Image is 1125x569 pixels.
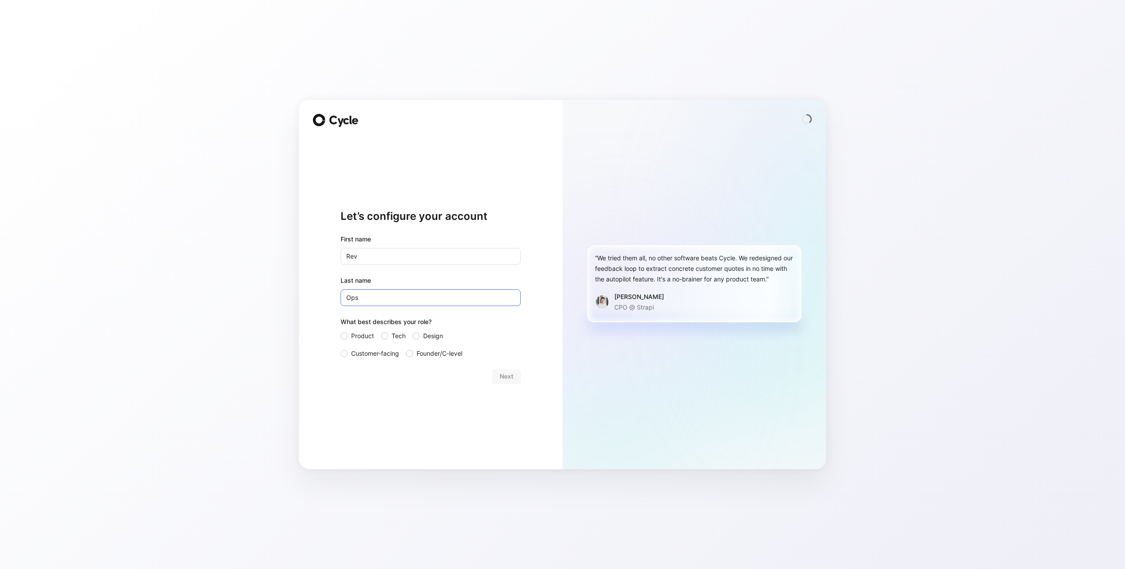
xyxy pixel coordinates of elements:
p: CPO @ Strapi [614,302,664,313]
input: Doe [341,289,521,306]
span: Founder/C-level [417,348,462,359]
input: John [341,248,521,265]
div: What best describes your role? [341,317,521,331]
h1: Let’s configure your account [341,209,521,223]
span: Tech [392,331,406,341]
span: Product [351,331,374,341]
div: [PERSON_NAME] [614,292,664,302]
div: First name [341,234,521,244]
span: Design [423,331,443,341]
label: Last name [341,275,521,286]
span: Customer-facing [351,348,399,359]
div: “We tried them all, no other software beats Cycle. We redesigned our feedback loop to extract con... [595,253,794,284]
